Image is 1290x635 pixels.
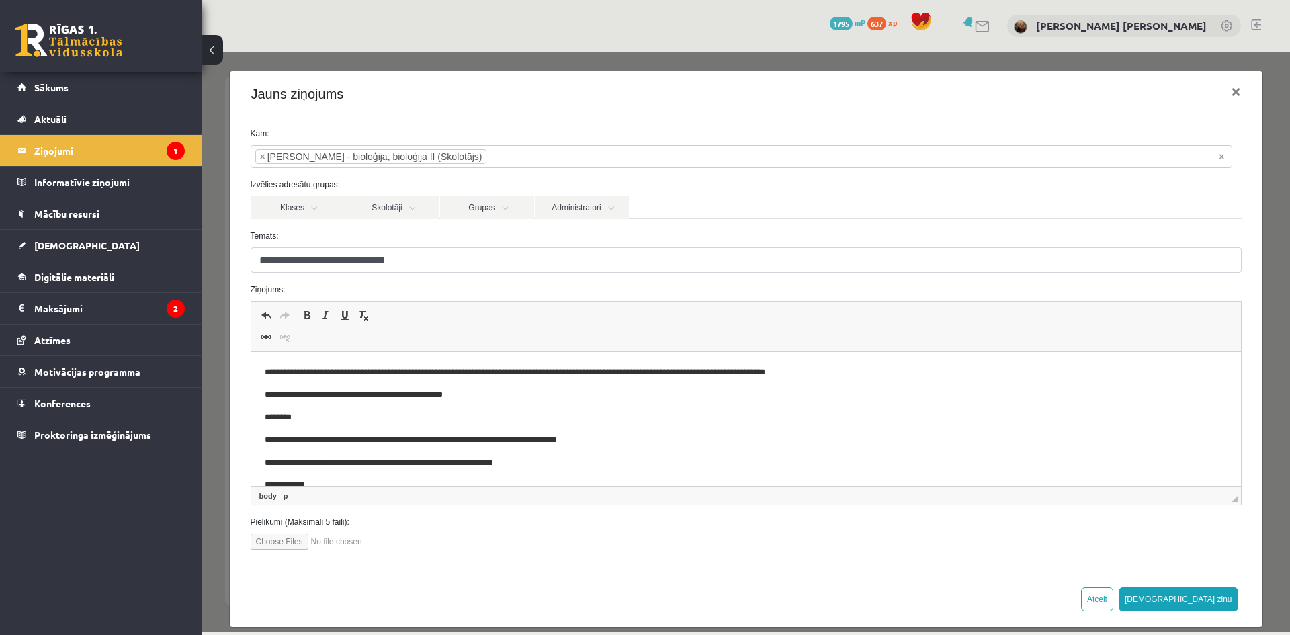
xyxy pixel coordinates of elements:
[17,388,185,419] a: Konferences
[34,293,185,324] legend: Maksājumi
[879,536,912,560] button: Atcelt
[855,17,865,28] span: mP
[830,17,853,30] span: 1795
[79,438,89,450] a: p element
[55,438,78,450] a: body element
[34,81,69,93] span: Sākums
[34,271,114,283] span: Digitālie materiāli
[167,300,185,318] i: 2
[34,429,151,441] span: Proktoringa izmēģinājums
[867,17,904,28] a: 637 xp
[1036,19,1207,32] a: [PERSON_NAME] [PERSON_NAME]
[1017,98,1023,112] span: Noņemt visus vienumus
[50,300,1039,435] iframe: Editor, wiswyg-editor-47433807621700-1760264000-618
[55,277,74,294] a: Link (Ctrl+K)
[17,135,185,166] a: Ziņojumi1
[17,230,185,261] a: [DEMOGRAPHIC_DATA]
[1014,20,1027,34] img: Pēteris Anatolijs Drazlovskis
[17,419,185,450] a: Proktoringa izmēģinājums
[34,397,91,409] span: Konferences
[830,17,865,28] a: 1795 mP
[333,144,427,167] a: Administratori
[17,356,185,387] a: Motivācijas programma
[13,13,976,344] body: Editor, wiswyg-editor-47433807621700-1760264000-618
[34,167,185,198] legend: Informatīvie ziņojumi
[17,72,185,103] a: Sākums
[49,144,143,167] a: Klases
[39,127,1050,139] label: Izvēlies adresātu grupas:
[1030,443,1037,450] span: Resize
[34,113,67,125] span: Aktuāli
[58,98,64,112] span: ×
[39,178,1050,190] label: Temats:
[15,24,122,57] a: Rīgas 1. Tālmācības vidusskola
[17,103,185,134] a: Aktuāli
[17,293,185,324] a: Maksājumi2
[239,144,333,167] a: Grupas
[17,325,185,355] a: Atzīmes
[39,76,1050,88] label: Kam:
[167,142,185,160] i: 1
[34,208,99,220] span: Mācību resursi
[34,366,140,378] span: Motivācijas programma
[74,277,93,294] a: Unlink
[39,464,1050,476] label: Pielikumi (Maksimāli 5 faili):
[54,97,286,112] li: Elza Saulīte - bioloģija, bioloģija II (Skolotājs)
[1019,22,1049,59] button: ×
[96,255,115,272] a: Bold (Ctrl+B)
[134,255,153,272] a: Underline (Ctrl+U)
[50,32,142,52] h4: Jauns ziņojums
[34,334,71,346] span: Atzīmes
[34,239,140,251] span: [DEMOGRAPHIC_DATA]
[39,232,1050,244] label: Ziņojums:
[144,144,238,167] a: Skolotāji
[17,167,185,198] a: Informatīvie ziņojumi
[888,17,897,28] span: xp
[917,536,1037,560] button: [DEMOGRAPHIC_DATA] ziņu
[153,255,171,272] a: Remove Format
[867,17,886,30] span: 637
[34,135,185,166] legend: Ziņojumi
[17,198,185,229] a: Mācību resursi
[55,255,74,272] a: Undo (Ctrl+Z)
[17,261,185,292] a: Digitālie materiāli
[115,255,134,272] a: Italic (Ctrl+I)
[74,255,93,272] a: Redo (Ctrl+Y)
